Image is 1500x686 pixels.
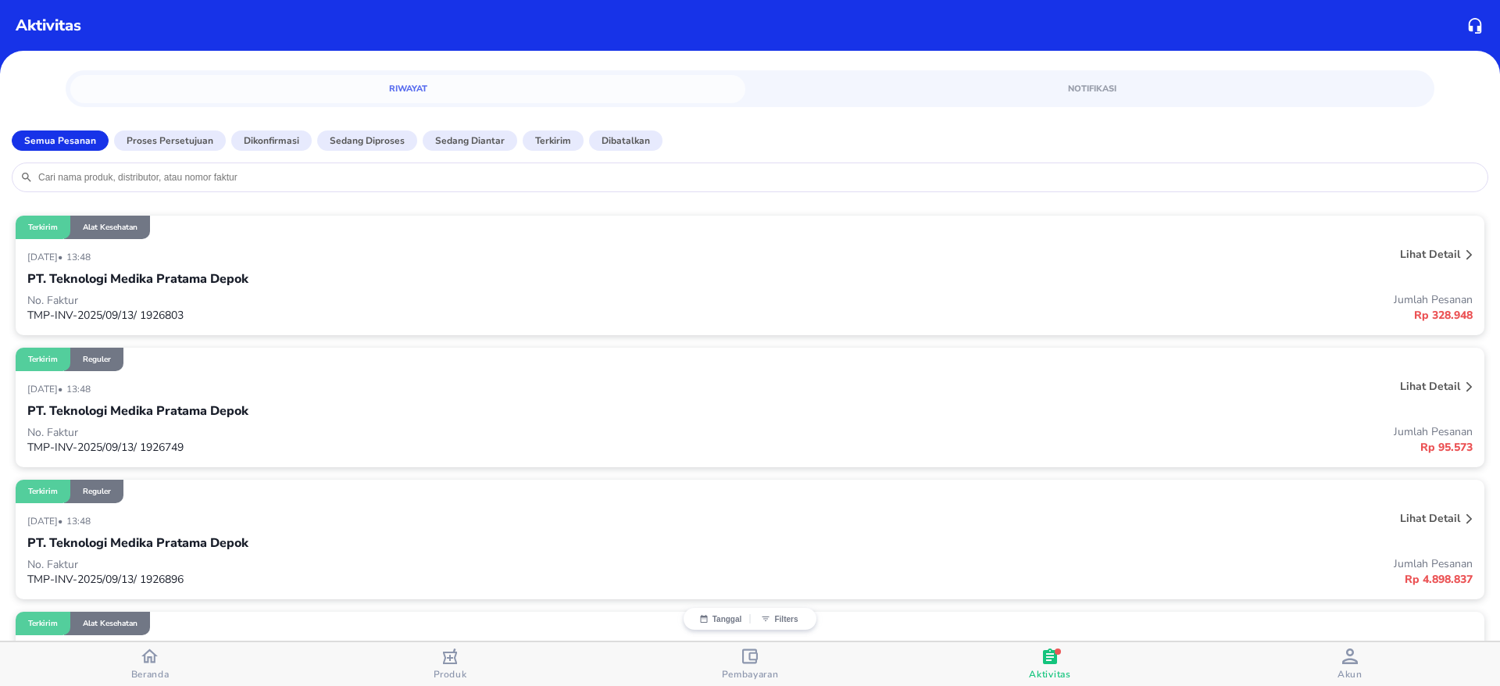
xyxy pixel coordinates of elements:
button: Akun [1200,642,1500,686]
p: Reguler [83,354,111,365]
p: 13:48 [66,251,95,263]
p: TMP-INV-2025/09/13/ 1926896 [27,572,750,587]
p: Terkirim [28,354,58,365]
p: TMP-INV-2025/09/13/ 1926803 [27,308,750,323]
span: Produk [434,668,467,681]
div: simple tabs [66,70,1434,103]
button: Terkirim [523,130,584,151]
button: Tanggal [691,614,750,623]
p: No. Faktur [27,293,750,308]
p: PT. Teknologi Medika Pratama Depok [27,402,248,420]
p: PT. Teknologi Medika Pratama Depok [27,270,248,288]
p: Jumlah Pesanan [750,556,1473,571]
input: Cari nama produk, distributor, atau nomor faktur [37,171,1480,184]
p: [DATE] • [27,383,66,395]
button: Produk [300,642,600,686]
p: Lihat detail [1400,247,1460,262]
span: Akun [1337,668,1362,681]
p: Lihat detail [1400,379,1460,394]
p: Semua Pesanan [24,134,96,148]
p: TMP-INV-2025/09/13/ 1926749 [27,440,750,455]
p: Rp 95.573 [750,439,1473,456]
button: Proses Persetujuan [114,130,226,151]
p: Aktivitas [16,14,81,38]
p: Sedang diproses [330,134,405,148]
p: Terkirim [535,134,571,148]
p: Rp 4.898.837 [750,571,1473,588]
span: Notifikasi [764,81,1420,96]
button: Dibatalkan [589,130,662,151]
p: Lihat detail [1400,511,1460,526]
p: Reguler [83,486,111,497]
span: Pembayaran [722,668,779,681]
p: Dikonfirmasi [244,134,299,148]
p: No. Faktur [27,557,750,572]
p: Jumlah Pesanan [750,292,1473,307]
p: 13:48 [66,383,95,395]
span: Aktivitas [1029,668,1070,681]
p: Proses Persetujuan [127,134,213,148]
p: PT. Teknologi Medika Pratama Depok [27,534,248,552]
a: Riwayat [70,75,745,103]
p: Sedang diantar [435,134,505,148]
button: Dikonfirmasi [231,130,312,151]
p: Dibatalkan [602,134,650,148]
p: Jumlah Pesanan [750,424,1473,439]
p: Rp 328.948 [750,307,1473,323]
p: Alat Kesehatan [83,222,137,233]
p: Terkirim [28,486,58,497]
p: Terkirim [28,222,58,233]
p: 13:48 [66,515,95,527]
p: [DATE] • [27,251,66,263]
button: Filters [750,614,809,623]
p: [DATE] • [27,515,66,527]
span: Riwayat [80,81,736,96]
p: No. Faktur [27,425,750,440]
button: Semua Pesanan [12,130,109,151]
button: Pembayaran [600,642,900,686]
a: Notifikasi [755,75,1430,103]
button: Sedang diproses [317,130,417,151]
button: Sedang diantar [423,130,517,151]
span: Beranda [131,668,170,681]
button: Aktivitas [900,642,1200,686]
